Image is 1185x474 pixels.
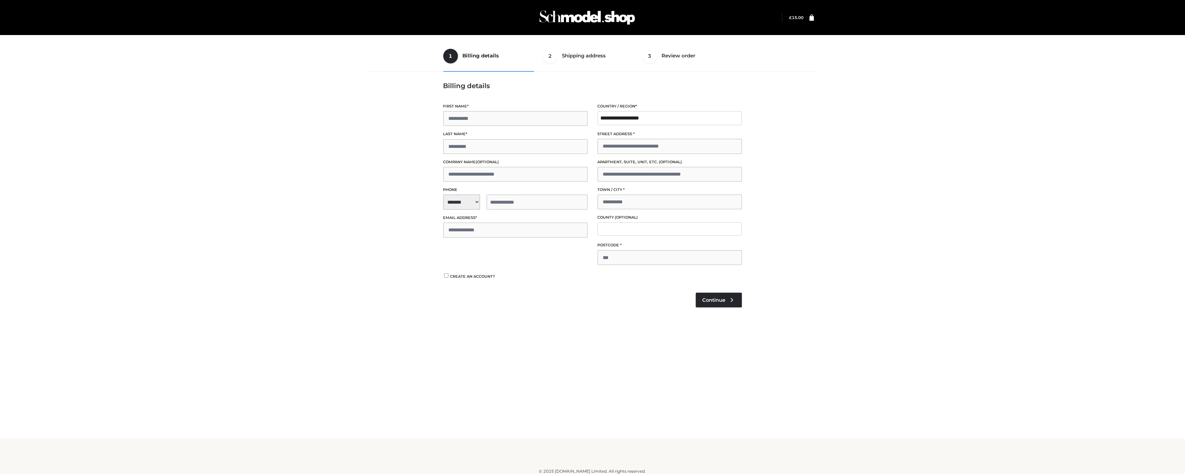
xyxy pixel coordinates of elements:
label: Email address [443,215,588,221]
span: (optional) [476,160,499,164]
bdi: 15.00 [789,15,804,20]
span: (optional) [615,215,638,220]
a: £15.00 [789,15,804,20]
label: Street address [598,131,742,137]
label: County [598,214,742,221]
label: Last name [443,131,588,137]
span: (optional) [659,160,682,164]
span: Create an account? [450,274,495,279]
h3: Billing details [443,82,742,90]
label: Apartment, suite, unit, etc. [598,159,742,165]
label: Company name [443,159,588,165]
label: Town / City [598,187,742,193]
img: Schmodel Admin 964 [537,4,637,31]
a: Continue [696,293,742,307]
label: Country / Region [598,103,742,109]
span: £ [789,15,792,20]
label: Phone [443,187,588,193]
span: Continue [703,297,726,303]
label: First name [443,103,588,109]
label: Postcode [598,242,742,248]
input: Create an account? [443,273,449,278]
